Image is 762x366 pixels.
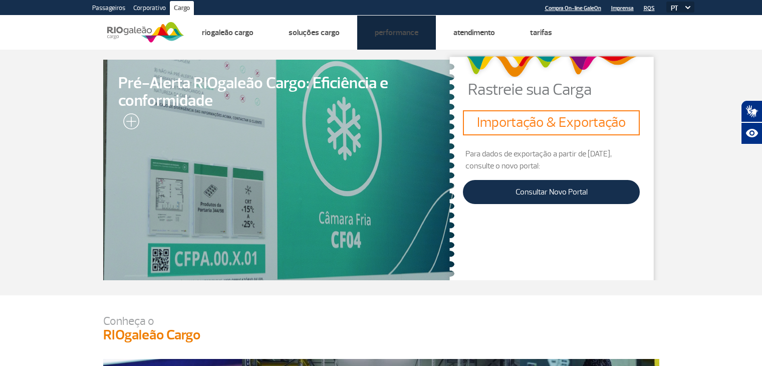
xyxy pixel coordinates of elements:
button: Abrir recursos assistivos. [741,122,762,144]
div: Plugin de acessibilidade da Hand Talk. [741,100,762,144]
a: Pré-Alerta RIOgaleão Cargo: Eficiência e conformidade [103,60,455,280]
span: Pré-Alerta RIOgaleão Cargo: Eficiência e conformidade [118,75,440,110]
img: leia-mais [118,113,139,133]
a: Passageiros [88,1,129,17]
p: Rastreie sua Carga [468,82,659,98]
a: Corporativo [129,1,170,17]
img: grafismo [462,51,640,82]
a: Consultar Novo Portal [463,180,640,204]
button: Abrir tradutor de língua de sinais. [741,100,762,122]
a: Performance [375,28,418,38]
a: Tarifas [530,28,552,38]
a: Soluções Cargo [289,28,340,38]
a: Compra On-line GaleOn [545,5,601,12]
a: RQS [644,5,655,12]
a: Riogaleão Cargo [202,28,253,38]
a: Cargo [170,1,194,17]
h3: Importação & Exportação [467,114,636,131]
p: Conheça o [103,315,659,327]
a: Atendimento [453,28,495,38]
h3: RIOgaleão Cargo [103,327,659,344]
p: Para dados de exportação a partir de [DATE], consulte o novo portal: [463,148,640,172]
a: Imprensa [611,5,634,12]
